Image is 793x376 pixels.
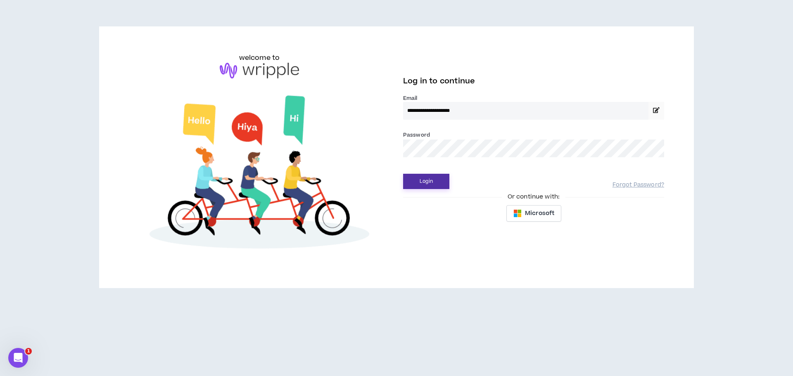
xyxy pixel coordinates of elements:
span: Microsoft [525,209,554,218]
button: Microsoft [506,205,561,222]
span: Log in to continue [403,76,475,86]
span: 1 [25,348,32,355]
a: Forgot Password? [613,181,664,189]
label: Password [403,131,430,139]
img: Welcome to Wripple [129,87,390,262]
span: Or continue with: [502,192,565,201]
button: Login [403,174,449,189]
label: Email [403,95,664,102]
h6: welcome to [239,53,280,63]
iframe: Intercom live chat [8,348,28,368]
img: logo-brand.png [220,63,299,78]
